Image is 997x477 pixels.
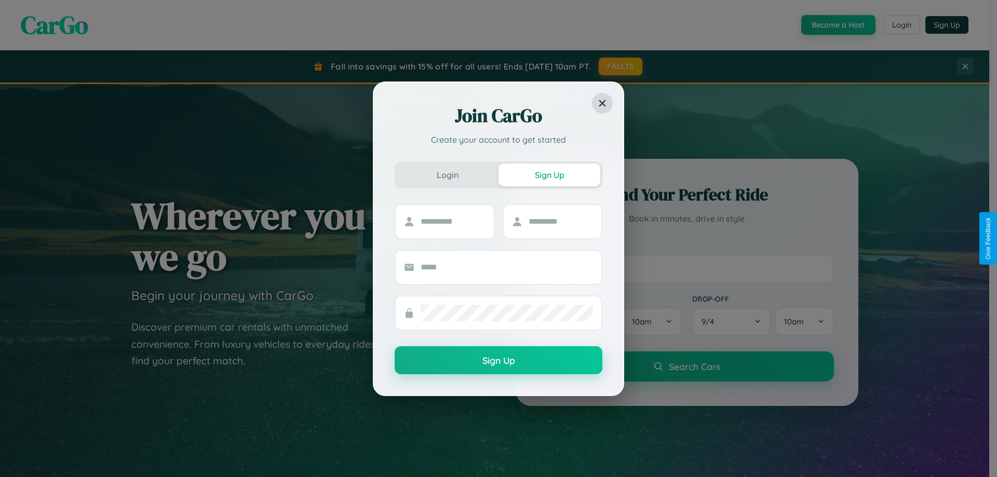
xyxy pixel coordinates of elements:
button: Sign Up [498,163,600,186]
button: Login [397,163,498,186]
h2: Join CarGo [395,103,602,128]
div: Give Feedback [985,217,992,260]
button: Sign Up [395,346,602,374]
p: Create your account to get started [395,133,602,146]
